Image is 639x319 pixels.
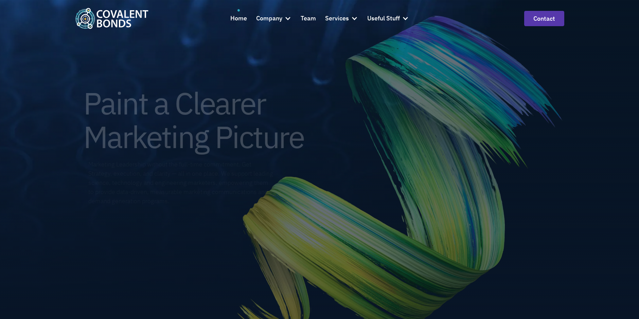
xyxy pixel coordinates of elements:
div: Services [325,9,358,28]
div: Useful Stuff [367,9,409,28]
a: Team [301,9,316,28]
div: Team [301,14,316,23]
div: Home [230,14,247,23]
div: Company [256,9,291,28]
div: Useful Stuff [367,14,400,23]
a: home [75,8,148,29]
div: Marketing Leadership without the full-time commitment. Get Strategy, execution, and clarity — all... [88,160,274,206]
div: Company [256,14,282,23]
img: Covalent Bonds White / Teal Logo [75,8,148,29]
a: contact [524,11,564,26]
div: Services [325,14,349,23]
h1: Paint a Clearer Marketing Picture [83,86,304,154]
a: Home [230,9,247,28]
